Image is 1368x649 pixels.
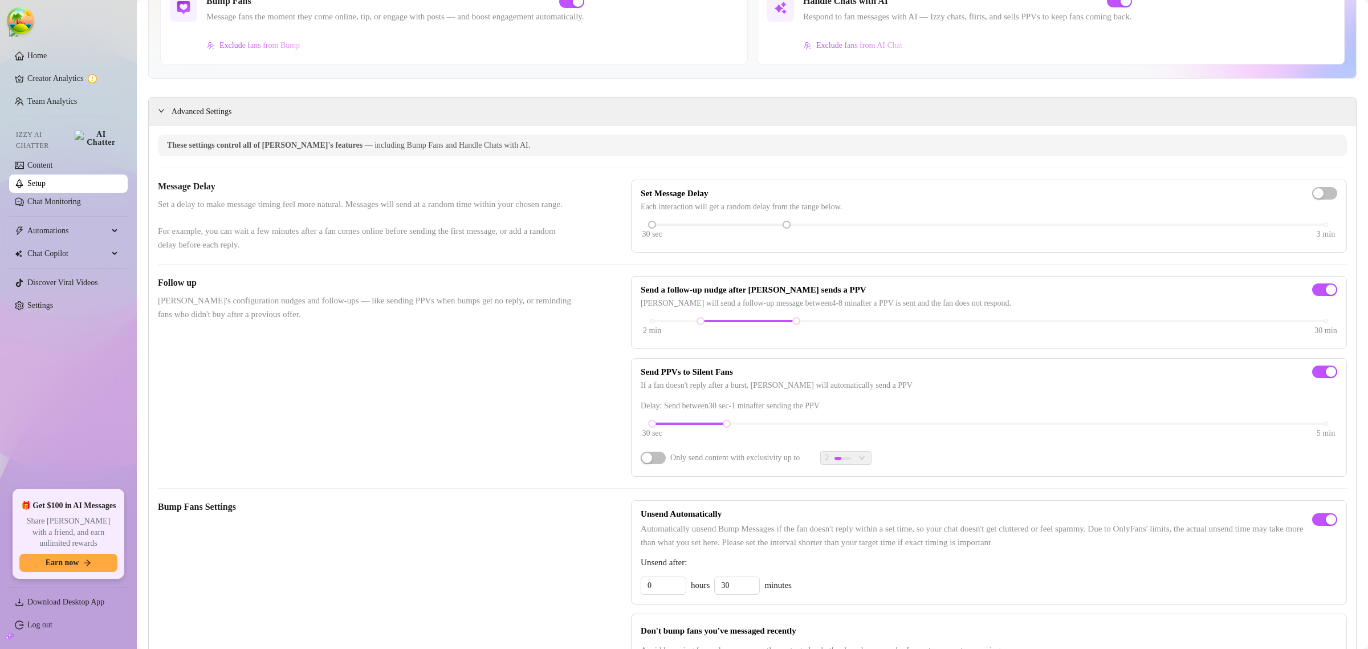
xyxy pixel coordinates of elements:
strong: Send a follow-up nudge after [PERSON_NAME] sends a PPV [641,285,866,294]
span: Share [PERSON_NAME] with a friend, and earn unlimited rewards [19,516,117,549]
a: Home [27,51,47,60]
span: Each interaction will get a random delay from the range below. [641,201,1337,213]
span: [PERSON_NAME] will send a follow-up message between 4 - 8 min after a PPV is sent and the fan doe... [641,297,1337,310]
div: 30 sec [642,427,662,440]
a: Setup [27,179,46,188]
span: Message fans the moment they come online, tip, or engage with posts — and boost engagement automa... [206,10,584,24]
span: 🎁 Get $100 in AI Messages [21,500,116,512]
strong: Don't bump fans you've messaged recently [641,626,796,635]
img: AI Chatter [75,131,119,147]
span: Chat Copilot [27,245,108,263]
span: arrow-right [83,559,91,567]
button: Open Tanstack query devtools [9,9,32,32]
button: Exclude fans from Bump [206,36,300,55]
span: download [15,598,24,607]
span: Unsend after: [641,556,1337,570]
span: expanded [158,107,165,114]
strong: Unsend Automatically [641,509,722,518]
span: Automatically unsend Bump Messages if the fan doesn't reply within a set time, so your chat doesn... [641,522,1312,549]
span: Respond to fan messages with AI — Izzy chats, flirts, and sells PPVs to keep fans coming back. [803,10,1132,24]
strong: Send PPVs to Silent Fans [641,367,733,376]
span: 2 [825,452,829,464]
div: 30 sec [642,228,662,241]
span: Only send content with exclusivity up to [670,452,800,464]
span: [PERSON_NAME]'s configuration nudges and follow-ups — like sending PPVs when bumps get no reply, ... [158,294,574,321]
div: 5 min [1317,427,1335,440]
span: Automations [27,222,108,240]
img: svg%3e [177,1,190,15]
span: Set a delay to make message timing feel more natural. Messages will send at a random time within ... [158,198,574,252]
a: Team Analytics [27,97,77,106]
img: svg%3e [773,1,787,15]
a: Creator Analytics exclamation-circle [27,70,119,88]
div: 3 min [1317,228,1335,241]
span: Exclude fans from Bump [219,41,300,50]
a: Log out [27,620,52,629]
div: expanded [158,104,172,117]
span: Download Desktop App [27,598,104,606]
span: build [6,632,14,640]
div: 2 min [643,324,661,337]
span: — including Bump Fans and Handle Chats with AI. [365,141,530,149]
strong: Set Message Delay [641,189,708,198]
img: svg%3e [804,42,812,50]
span: Delay: Send between 30 sec - 1 min after sending the PPV [641,400,1337,412]
h5: Follow up [158,276,574,290]
a: Chat Monitoring [27,197,81,206]
img: svg%3e [207,42,215,50]
span: These settings control all of [PERSON_NAME]'s features [167,141,365,149]
span: Earn now [46,558,79,567]
span: hours [691,579,710,593]
span: Exclude fans from AI Chat [816,41,902,50]
img: Chat Copilot [15,250,22,258]
span: If a fan doesn't reply after a burst, [PERSON_NAME] will automatically send a PPV [641,379,1337,392]
button: Earn nowarrow-right [19,554,117,572]
div: 30 min [1314,324,1337,337]
a: Settings [27,301,53,310]
span: Advanced Settings [172,106,231,118]
h5: Message Delay [158,180,574,193]
span: minutes [764,579,792,593]
span: thunderbolt [15,226,24,236]
a: Discover Viral Videos [27,278,98,287]
span: Izzy AI Chatter [16,129,70,151]
a: Content [27,161,52,169]
h5: Bump Fans Settings [158,500,574,514]
button: Exclude fans from AI Chat [803,36,903,55]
